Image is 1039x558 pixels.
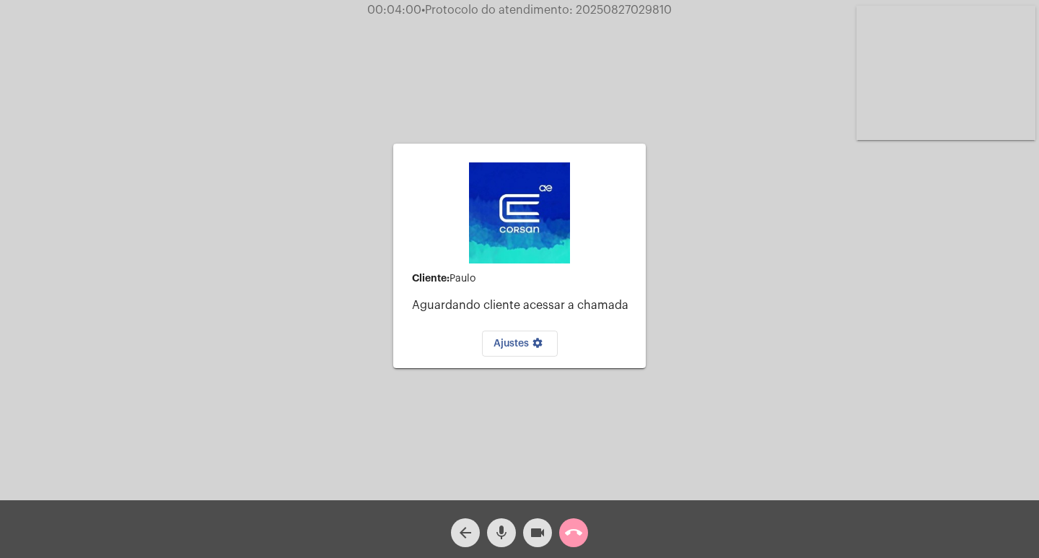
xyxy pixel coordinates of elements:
span: Ajustes [494,339,546,349]
button: Ajustes [482,331,558,357]
mat-icon: mic [493,524,510,541]
mat-icon: videocam [529,524,546,541]
p: Aguardando cliente acessar a chamada [412,299,634,312]
mat-icon: arrow_back [457,524,474,541]
mat-icon: call_end [565,524,582,541]
span: Protocolo do atendimento: 20250827029810 [421,4,672,16]
div: Paulo [412,273,634,284]
span: • [421,4,425,16]
mat-icon: settings [529,337,546,354]
strong: Cliente: [412,273,450,283]
img: d4669ae0-8c07-2337-4f67-34b0df7f5ae4.jpeg [469,162,570,263]
span: 00:04:00 [367,4,421,16]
